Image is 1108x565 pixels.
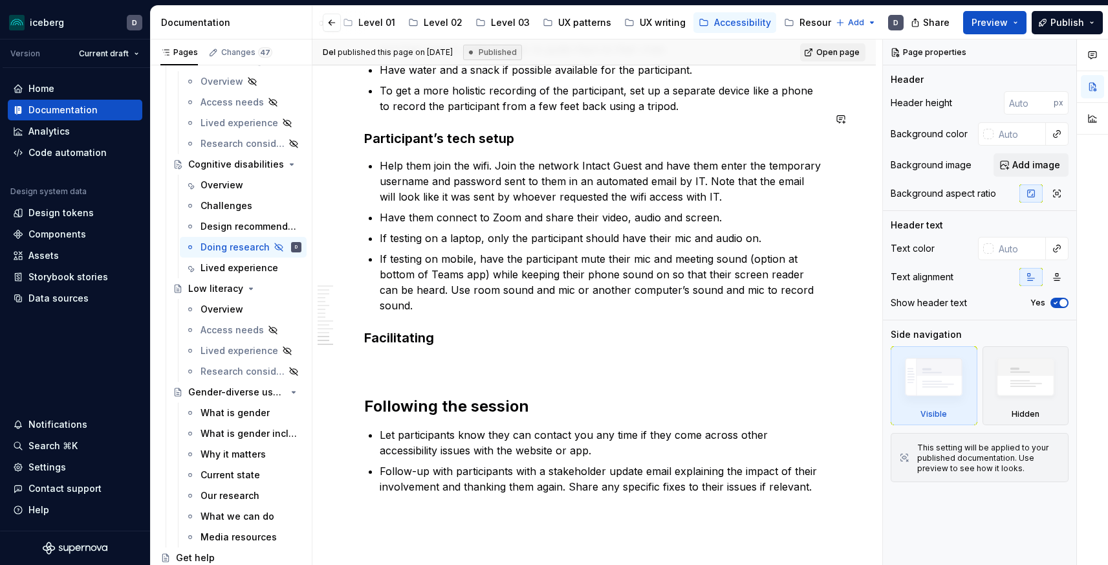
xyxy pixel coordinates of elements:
a: Open page [800,43,865,61]
div: Doing research [201,241,270,254]
a: UX patterns [538,12,616,33]
a: Current state [180,465,307,485]
span: Del [323,47,336,57]
div: Storybook stories [28,271,108,283]
span: published this page on [DATE] [323,47,453,58]
div: Level 03 [491,16,530,29]
button: Publish [1032,11,1103,34]
div: Search ⌘K [28,439,78,452]
div: Overview [201,303,243,316]
a: Research considerations [180,133,307,154]
div: Changes [221,47,272,58]
div: Show header text [891,296,967,309]
p: If testing on mobile, have the participant mute their mic and meeting sound (option at bottom of ... [380,251,824,313]
div: Gender-diverse users [188,386,286,399]
span: Current draft [79,49,129,59]
a: What is gender [180,403,307,423]
div: Data sources [28,292,89,305]
div: Header text [891,219,943,232]
div: Get help [176,551,215,564]
p: Have them connect to Zoom and share their video, audio and screen. [380,210,824,225]
a: UX writing [619,12,691,33]
div: What is gender [201,406,270,419]
div: Access needs [201,96,264,109]
a: Settings [8,457,142,478]
div: Header height [891,96,952,109]
button: Help [8,500,142,520]
div: D [295,241,298,254]
div: Current state [201,469,260,482]
a: Home [8,78,142,99]
a: Overview [180,299,307,320]
div: Contact support [28,482,102,495]
a: Doing researchD [180,237,307,258]
a: Design recommendations [180,216,307,237]
a: Data sources [8,288,142,309]
input: Auto [994,122,1046,146]
div: Background color [891,127,968,140]
div: UX patterns [558,16,611,29]
a: Design tokens [8,203,142,223]
div: Lived experience [201,344,278,357]
div: Design recommendations [201,220,299,233]
label: Yes [1030,298,1045,308]
div: Notifications [28,418,87,431]
span: Open page [816,47,860,58]
a: Lived experience [180,340,307,361]
span: Share [923,16,950,29]
div: Challenges [201,199,252,212]
img: 418c6d47-6da6-4103-8b13-b5999f8989a1.png [9,15,25,30]
a: Overview [180,175,307,195]
div: Cognitive disabilities [188,158,284,171]
input: Auto [994,237,1046,260]
div: Resources [799,16,847,29]
button: Preview [963,11,1027,34]
div: UX writing [640,16,686,29]
a: Access needs [180,320,307,340]
span: 47 [258,47,272,58]
button: Search ⌘K [8,436,142,456]
button: Current draft [73,45,145,63]
div: Code automation [28,146,107,159]
div: Overview [201,75,243,88]
a: Cognitive disabilities [168,154,307,175]
a: Analytics [8,121,142,142]
div: Pages [160,47,198,58]
div: Design system data [10,186,87,197]
div: What is gender inclusion [201,427,299,440]
a: Overview [180,71,307,92]
a: Level 01 [338,12,400,33]
div: Hidden [1012,409,1039,419]
div: Design tokens [28,206,94,219]
div: Media resources [201,531,277,544]
div: Research considerations [201,365,285,378]
p: Let participants know they can contact you any time if they come across other accessibility issue... [380,427,824,458]
div: D [893,17,898,28]
a: Supernova Logo [43,542,107,555]
a: Research considerations [180,361,307,382]
div: Published [463,45,522,60]
div: Research considerations [201,137,285,150]
div: Text color [891,242,935,255]
a: Code automation [8,142,142,163]
p: px [1054,98,1063,108]
div: What we can do [201,510,274,523]
h3: Participant’s tech setup [364,129,824,148]
a: Resources [779,12,853,33]
a: Lived experience [180,113,307,133]
div: Settings [28,461,66,474]
div: Components [28,228,86,241]
a: Documentation [8,100,142,120]
a: Gender-diverse users [168,382,307,403]
a: Access needs [180,92,307,113]
button: Add [832,14,880,32]
p: Help them join the wifi. Join the network Intact Guest and have them enter the temporary username... [380,158,824,205]
span: Add [848,17,864,28]
div: Background image [891,159,972,172]
h2: Following the session [364,396,824,417]
span: Add image [1012,159,1060,172]
button: icebergD [3,8,147,36]
h3: Facilitating [364,329,824,347]
div: Hidden [983,346,1069,425]
div: Help [28,504,49,516]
